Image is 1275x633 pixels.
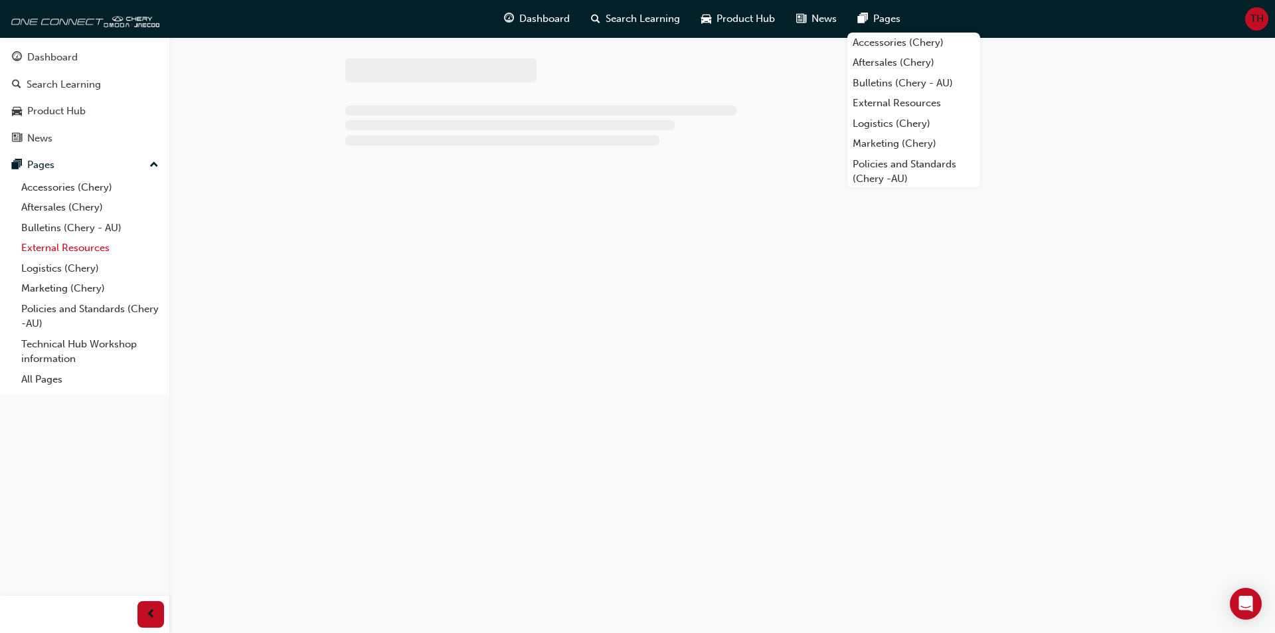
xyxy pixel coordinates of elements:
a: Logistics (Chery) [16,258,164,279]
a: car-iconProduct Hub [691,5,786,33]
div: Search Learning [27,77,101,92]
button: Pages [5,153,164,177]
a: Aftersales (Chery) [16,197,164,218]
a: News [5,126,164,151]
span: news-icon [12,133,22,145]
a: Dashboard [5,45,164,70]
span: guage-icon [12,52,22,64]
a: Aftersales (Chery) [847,52,980,73]
div: Open Intercom Messenger [1230,588,1262,620]
a: Logistics (Chery) [847,114,980,134]
a: Marketing (Chery) [847,134,980,154]
a: External Resources [16,238,164,258]
span: Dashboard [519,11,570,27]
button: TH [1245,7,1268,31]
div: Product Hub [27,104,86,119]
span: Search Learning [606,11,680,27]
span: pages-icon [12,159,22,171]
a: External Resources [847,93,980,114]
span: TH [1250,11,1264,27]
span: search-icon [12,79,21,91]
a: Bulletins (Chery - AU) [847,73,980,94]
span: search-icon [591,11,600,27]
a: Technical Hub Workshop information [16,334,164,369]
span: Product Hub [717,11,775,27]
span: car-icon [701,11,711,27]
span: pages-icon [858,11,868,27]
a: All Pages [16,369,164,390]
button: DashboardSearch LearningProduct HubNews [5,43,164,153]
a: guage-iconDashboard [493,5,580,33]
a: Bulletins (Chery - AU) [16,218,164,238]
a: Search Learning [5,72,164,97]
div: News [27,131,52,146]
img: oneconnect [7,5,159,32]
span: prev-icon [146,606,156,623]
div: Dashboard [27,50,78,65]
div: Pages [27,157,54,173]
a: Accessories (Chery) [16,177,164,198]
a: search-iconSearch Learning [580,5,691,33]
a: Product Hub [5,99,164,124]
a: Marketing (Chery) [16,278,164,299]
a: pages-iconPages [847,5,911,33]
span: news-icon [796,11,806,27]
span: guage-icon [504,11,514,27]
span: News [811,11,837,27]
a: news-iconNews [786,5,847,33]
span: up-icon [149,157,159,174]
span: car-icon [12,106,22,118]
a: Accessories (Chery) [847,33,980,53]
a: Policies and Standards (Chery -AU) [847,154,980,189]
span: Pages [873,11,900,27]
a: Policies and Standards (Chery -AU) [16,299,164,334]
